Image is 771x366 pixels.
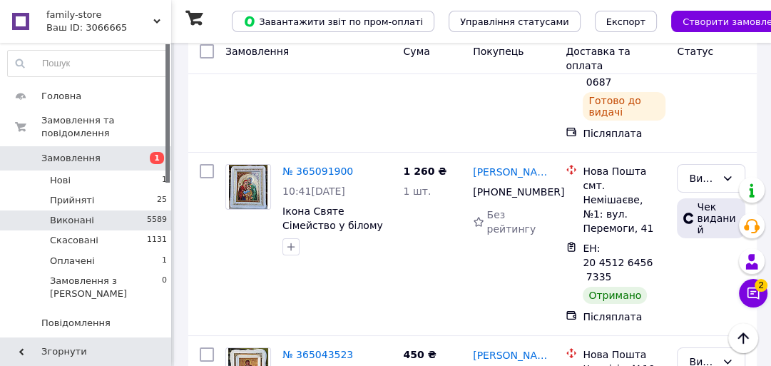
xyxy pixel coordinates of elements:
div: Чек виданий [677,198,745,238]
button: Чат з покупцем2 [739,279,767,307]
button: Наверх [728,323,758,353]
span: Нові [50,174,71,187]
button: Завантажити звіт по пром-оплаті [232,11,434,32]
a: Фото товару [225,164,271,210]
span: ЕН: 20 4512 6456 7335 [583,243,653,283]
div: [PHONE_NUMBER] [470,182,546,202]
span: Виконані [50,214,94,227]
span: Замовлення [41,152,101,165]
input: Пошук [8,51,168,76]
span: Завантажити звіт по пром-оплаті [243,15,423,28]
a: [PERSON_NAME] [473,165,554,179]
span: Замовлення та повідомлення [41,114,171,140]
span: Управління статусами [460,16,569,27]
span: 0 [162,275,167,300]
a: № 365091900 [282,166,353,177]
span: Покупець [473,46,524,57]
span: Експорт [606,16,646,27]
a: № 365043523 [282,349,353,360]
span: 1 260 ₴ [403,166,446,177]
div: Нова Пошта [583,164,665,178]
div: смт. Немішаєве, №1: вул. Перемоги, 41 [583,178,665,235]
span: Скасовані [50,234,98,247]
div: Отримано [583,287,647,304]
span: Статус [677,46,713,57]
span: 1 [162,255,167,268]
span: Головна [41,90,81,103]
span: Без рейтингу [486,209,536,235]
span: Cума [403,46,429,57]
span: 1131 [147,234,167,247]
div: Виконано [689,171,716,186]
span: Замовлення [225,46,289,57]
span: 25 [157,194,167,207]
span: 1 [150,152,164,164]
button: Управління статусами [449,11,581,32]
span: 5589 [147,214,167,227]
div: Післяплата [583,310,665,324]
span: 2 [755,279,767,292]
span: Оплачені [50,255,95,268]
span: 1 шт. [403,185,431,197]
div: Нова Пошта [583,347,665,362]
a: Ікона Святе Сімейство у білому дерев'яному фігурному кіоті під склом, розмір кіота 52*42, сюжет 3... [282,205,391,288]
button: Експорт [595,11,658,32]
div: Ваш ID: 3066665 [46,21,171,34]
span: family-store [46,9,153,21]
img: Фото товару [229,165,267,209]
span: Доставка та оплата [566,46,630,71]
div: Готово до видачі [583,92,665,121]
span: Прийняті [50,194,94,207]
span: 450 ₴ [403,349,436,360]
span: 10:41[DATE] [282,185,345,197]
a: [PERSON_NAME] [473,348,554,362]
div: Післяплата [583,126,665,141]
span: Повідомлення [41,317,111,330]
span: Замовлення з [PERSON_NAME] [50,275,162,300]
span: 1 [162,174,167,187]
